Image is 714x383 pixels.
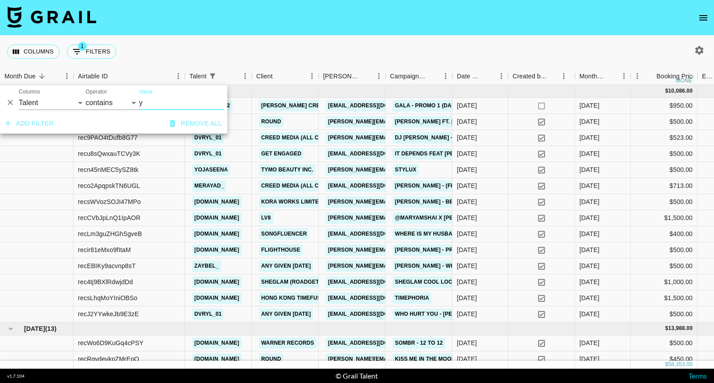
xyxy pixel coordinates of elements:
button: Add filter [2,115,57,132]
div: Sep '25 [579,181,599,190]
div: Sep '25 [579,293,599,302]
div: $500.00 [631,258,698,274]
div: 22/09/2025 [457,133,477,142]
a: Round [259,116,283,127]
a: It Depends feat [PERSON_NAME] [393,148,492,159]
div: $500.00 [631,162,698,178]
button: Sort [360,70,372,82]
div: $500.00 [631,194,698,210]
label: Operator [86,88,107,96]
div: $1,500.00 [631,210,698,226]
div: Month Due [575,68,631,85]
a: [DOMAIN_NAME] [192,293,242,304]
div: Sep '25 [579,117,599,126]
div: 23/09/2025 [457,310,477,318]
a: dvryl_01 [192,148,224,159]
a: dvryl_01 [192,132,224,143]
div: Sep '25 [579,149,599,158]
div: Client [256,68,273,85]
a: dvryl_01 [192,309,224,320]
button: Sort [273,70,285,82]
a: @maryamshai x [PERSON_NAME] // Brand Partnership [393,212,558,224]
a: Kiss Me In The Moonlight - [PERSON_NAME] [393,354,525,365]
button: open drawer [694,9,712,27]
a: [PERSON_NAME] - Who Yurt You [393,261,491,272]
button: Remove all [166,115,226,132]
div: $1,000.00 [631,274,698,290]
div: 07/08/2025 [457,354,477,363]
button: Sort [644,70,657,82]
button: Sort [605,70,617,82]
div: Campaign (Type) [390,68,427,85]
div: $500.00 [631,306,698,322]
div: 1 active filter [206,70,219,82]
div: money [676,78,696,83]
a: [DOMAIN_NAME] [192,212,242,224]
div: Client [252,68,319,85]
div: rec4tj9BXlRdwjdDd [78,277,133,286]
a: [PERSON_NAME][EMAIL_ADDRESS][DOMAIN_NAME] [326,244,471,256]
a: sombr - 12 to 12 [393,338,445,349]
div: Created by Grail Team [513,68,547,85]
div: Month Due [4,68,36,85]
div: 02/09/2025 [457,165,477,174]
div: [PERSON_NAME] [323,68,360,85]
div: 22/09/2025 [457,261,477,270]
a: Creed Media (All Campaigns) [259,180,352,191]
a: Warner Records [259,338,316,349]
div: recsLhqMoYIniOBSo [78,293,137,302]
a: [PERSON_NAME] - Before You Break My Heart [393,196,534,208]
a: Sheglam (RoadGet Business PTE) [259,277,365,288]
img: Grail Talent [7,6,96,28]
a: yojaseena [192,164,230,175]
div: recCVbJpLnQ1IpAOR [78,213,140,222]
a: [DOMAIN_NAME] [192,196,242,208]
div: Sep '25 [579,229,599,238]
a: Flighthouse [259,244,303,256]
a: Get Engaged [259,148,304,159]
a: [PERSON_NAME][EMAIL_ADDRESS][DOMAIN_NAME] [326,132,471,143]
a: [PERSON_NAME][EMAIL_ADDRESS][DOMAIN_NAME] [326,164,471,175]
a: [EMAIL_ADDRESS][DOMAIN_NAME] [326,148,426,159]
a: KORA WORKS LIMITED [259,196,325,208]
div: Sep '25 [579,213,599,222]
a: [PERSON_NAME][EMAIL_ADDRESS][DOMAIN_NAME] [326,261,471,272]
div: Date Created [457,68,482,85]
div: 05/08/2025 [457,338,477,347]
a: [DOMAIN_NAME] [192,277,242,288]
a: zaybel_ [192,261,221,272]
button: Menu [60,69,74,83]
div: Talent [189,68,206,85]
div: rec9PAO4tDufb8G77 [78,133,138,142]
div: reco2ApqpskTN6UGL [78,181,140,190]
a: [PERSON_NAME] ft. [PERSON_NAME] (Dancers Phase 2) - [PERSON_NAME] [393,116,607,127]
a: Any given [DATE] [259,261,313,272]
div: Campaign (Type) [386,68,452,85]
a: [DOMAIN_NAME] [192,244,242,256]
div: 18/09/2025 [457,197,477,206]
a: DJ [PERSON_NAME] - Mussulo [393,132,484,143]
div: recsWVozSOJI47MPo [78,197,141,206]
div: recn45nMEC5ySZ8tk [78,165,139,174]
div: 13,988.00 [668,325,693,332]
div: Airtable ID [78,68,108,85]
a: [EMAIL_ADDRESS][DOMAIN_NAME] [326,338,426,349]
a: [EMAIL_ADDRESS][DOMAIN_NAME] [326,100,426,111]
div: Date Created [452,68,508,85]
button: Menu [495,69,508,83]
div: $523.00 [631,130,698,146]
div: Aug '25 [579,338,599,347]
button: Menu [557,69,570,83]
a: [EMAIL_ADDRESS][DOMAIN_NAME] [326,309,426,320]
button: Show filters [67,45,116,59]
div: Booking Price [657,68,696,85]
div: $713.00 [631,178,698,194]
button: Menu [305,69,319,83]
a: TYMO BEAUTY INC. [259,164,316,175]
div: $ [665,325,668,332]
a: merayad_ [192,180,226,191]
a: [EMAIL_ADDRESS][DOMAIN_NAME] [326,228,426,240]
div: Sep '25 [579,133,599,142]
div: recu8sQwxauTCVy3K [78,149,140,158]
div: Created by Grail Team [508,68,575,85]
